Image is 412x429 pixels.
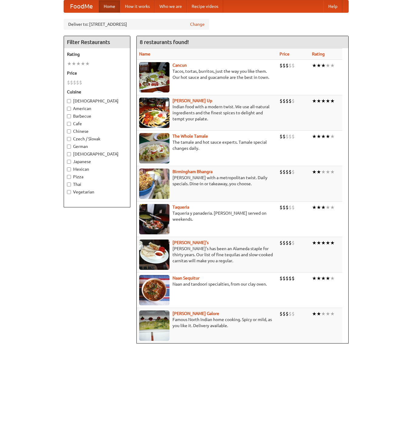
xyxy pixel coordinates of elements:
[312,204,317,211] li: ★
[283,98,286,104] li: $
[139,281,275,287] p: Naan and tandoori specialties, from our clay oven.
[173,205,189,209] a: Taqueria
[67,152,71,156] input: [DEMOGRAPHIC_DATA]
[312,275,317,282] li: ★
[326,310,330,317] li: ★
[289,240,292,246] li: $
[283,204,286,211] li: $
[139,68,275,80] p: Tacos, tortas, burritos, just the way you like them. Our hot sauce and guacamole are the best in ...
[67,159,127,165] label: Japanese
[292,62,295,69] li: $
[312,98,317,104] li: ★
[289,133,292,140] li: $
[283,62,286,69] li: $
[317,240,321,246] li: ★
[173,240,209,245] a: [PERSON_NAME]'s
[312,169,317,175] li: ★
[140,39,189,45] ng-pluralize: 8 restaurants found!
[67,151,127,157] label: [DEMOGRAPHIC_DATA]
[312,240,317,246] li: ★
[289,169,292,175] li: $
[120,0,155,12] a: How it works
[286,169,289,175] li: $
[326,240,330,246] li: ★
[326,204,330,211] li: ★
[67,166,127,172] label: Mexican
[73,79,76,86] li: $
[173,63,187,68] a: Cancun
[292,275,295,282] li: $
[67,190,71,194] input: Vegetarian
[67,89,127,95] h5: Cuisine
[67,136,127,142] label: Czech / Slovak
[173,169,213,174] a: Birmingham Bhangra
[85,60,90,67] li: ★
[67,70,127,76] h5: Price
[67,114,71,118] input: Barbecue
[283,240,286,246] li: $
[139,275,169,305] img: naansequitur.jpg
[67,113,127,119] label: Barbecue
[317,310,321,317] li: ★
[283,275,286,282] li: $
[321,240,326,246] li: ★
[187,0,223,12] a: Recipe videos
[67,106,127,112] label: American
[321,98,326,104] li: ★
[173,98,212,103] b: [PERSON_NAME] Up
[317,133,321,140] li: ★
[312,310,317,317] li: ★
[317,275,321,282] li: ★
[330,133,335,140] li: ★
[292,204,295,211] li: $
[317,62,321,69] li: ★
[64,36,130,48] h4: Filter Restaurants
[67,143,127,149] label: German
[67,183,71,186] input: Thai
[330,204,335,211] li: ★
[289,204,292,211] li: $
[317,204,321,211] li: ★
[67,160,71,164] input: Japanese
[280,133,283,140] li: $
[280,98,283,104] li: $
[173,276,199,280] b: Naan Sequitur
[64,19,209,30] div: Deliver to: [STREET_ADDRESS]
[312,62,317,69] li: ★
[67,107,71,111] input: American
[286,240,289,246] li: $
[139,139,275,151] p: The tamale and hot sauce experts. Tamale special changes daily.
[280,204,283,211] li: $
[292,133,295,140] li: $
[326,275,330,282] li: ★
[292,310,295,317] li: $
[289,310,292,317] li: $
[67,137,71,141] input: Czech / Slovak
[67,51,127,57] h5: Rating
[81,60,85,67] li: ★
[326,133,330,140] li: ★
[280,62,283,69] li: $
[190,21,205,27] a: Change
[280,240,283,246] li: $
[139,133,169,163] img: wholetamale.jpg
[139,169,169,199] img: bhangra.jpg
[286,310,289,317] li: $
[330,62,335,69] li: ★
[330,169,335,175] li: ★
[289,275,292,282] li: $
[283,133,286,140] li: $
[323,0,342,12] a: Help
[76,60,81,67] li: ★
[67,128,127,134] label: Chinese
[67,98,127,104] label: [DEMOGRAPHIC_DATA]
[72,60,76,67] li: ★
[280,275,283,282] li: $
[292,169,295,175] li: $
[289,98,292,104] li: $
[330,310,335,317] li: ★
[67,175,71,179] input: Pizza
